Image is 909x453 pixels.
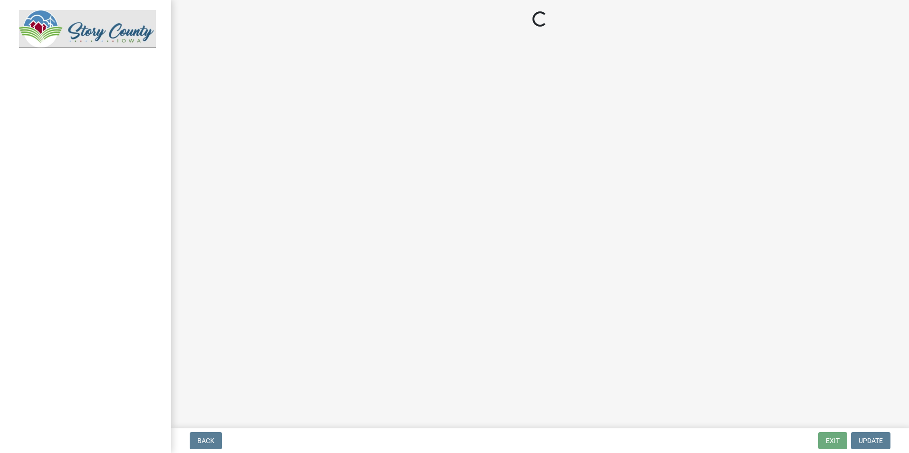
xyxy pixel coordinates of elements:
[859,437,883,444] span: Update
[818,432,847,449] button: Exit
[190,432,222,449] button: Back
[197,437,214,444] span: Back
[851,432,890,449] button: Update
[19,10,156,48] img: Story County, Iowa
